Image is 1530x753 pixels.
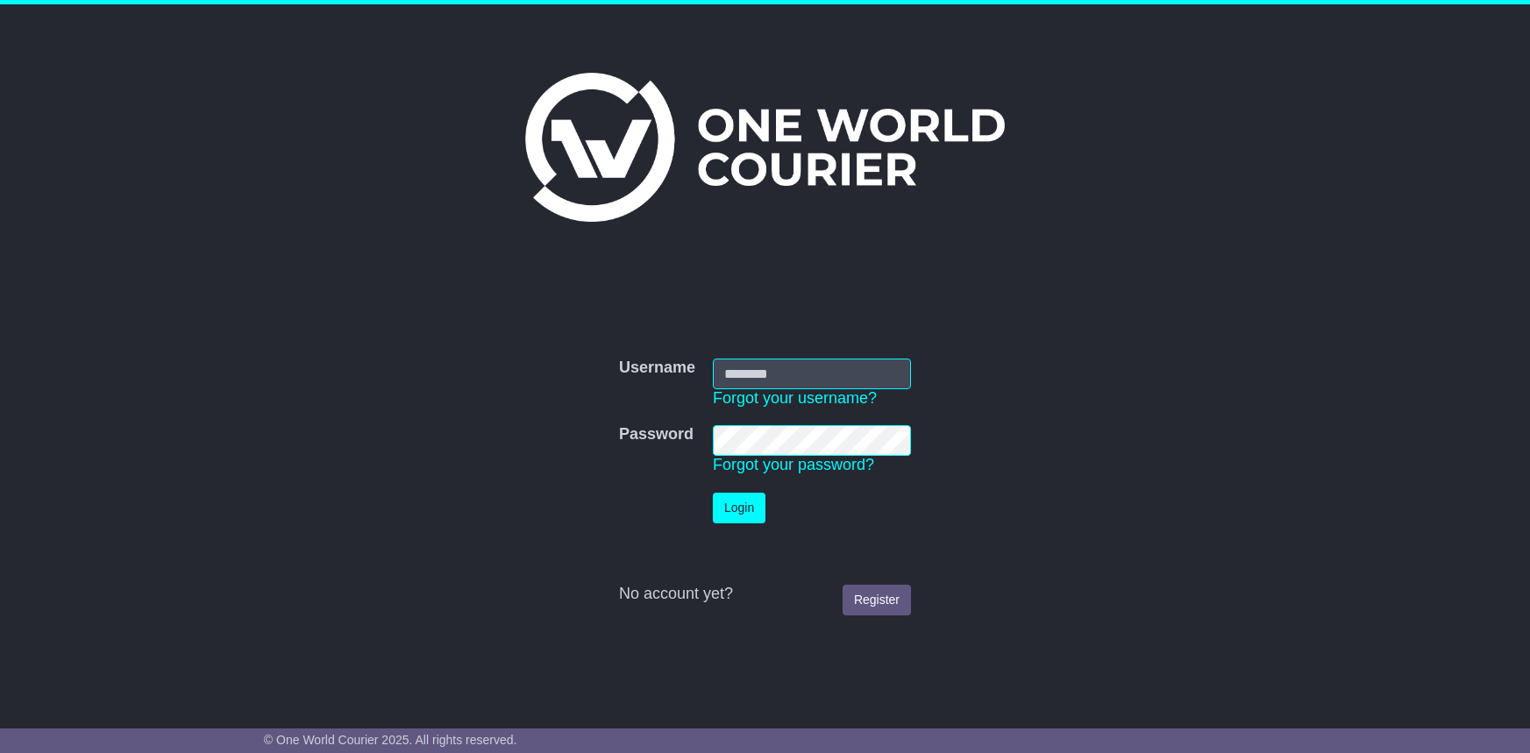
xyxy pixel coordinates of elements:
[713,456,874,473] a: Forgot your password?
[525,73,1004,222] img: One World
[264,733,517,747] span: © One World Courier 2025. All rights reserved.
[619,425,694,444] label: Password
[619,585,911,604] div: No account yet?
[713,493,765,523] button: Login
[713,389,877,407] a: Forgot your username?
[619,359,695,378] label: Username
[843,585,911,615] a: Register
